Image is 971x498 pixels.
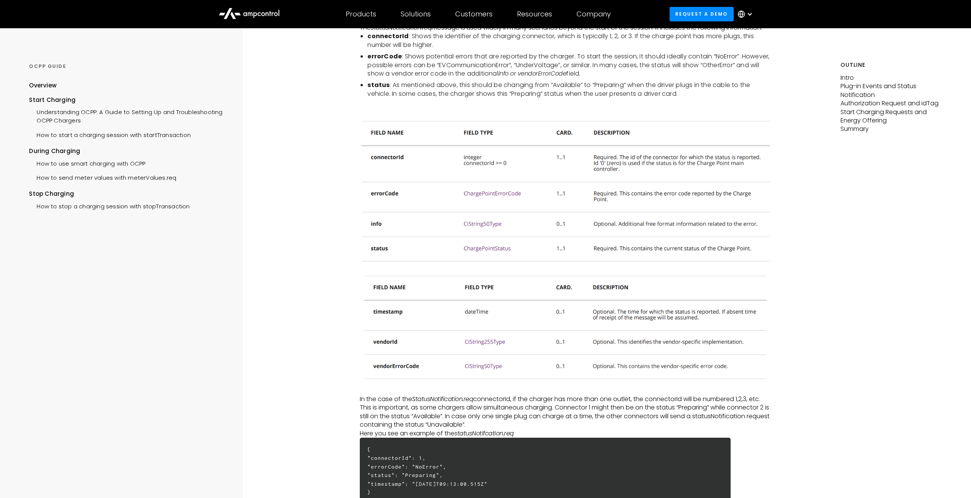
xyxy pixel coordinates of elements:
a: How to stop a charging session with stopTransaction [29,198,190,213]
a: How to start a charging session with startTransaction [29,127,191,141]
a: Overview [29,81,56,95]
div: Customers [455,10,493,18]
div: Products [346,10,376,18]
h5: Outline [841,61,942,69]
em: statusNotifcation.req [454,429,514,438]
div: Overview [29,81,56,90]
div: Solutions [401,10,431,18]
img: statusNotification.req message fields [360,271,772,382]
em: StatusNotification.req [412,395,473,403]
a: How to send meter values with meterValues.req [29,170,176,184]
em: info or vendorErrorCode [498,69,567,78]
li: : Shows potential errors that are reported by the charger. To start the session, it should ideall... [367,52,772,78]
img: statusNotification.req message fields [360,113,772,268]
a: How to use smart charging with OCPP [29,156,145,170]
div: Resources [517,10,552,18]
p: ‍ [360,387,772,395]
a: Request a demo [670,7,734,21]
strong: errorCode [367,52,402,61]
p: Here you see an example of the ‍ [360,429,772,438]
li: : Shows the identifier of the charging connector, which is typically 1, 2, or 3. If the charge po... [367,32,772,49]
p: ‍ [360,104,772,113]
div: During Charging [29,147,223,155]
div: Company [576,10,611,18]
p: Authorization Request and idTag [841,99,942,108]
a: Understanding OCPP: A Guide to Setting Up and Troubleshooting OCPP Chargers [29,104,223,127]
li: : As mentioned above, this should be changing from “Available” to “Preparing” when the driver plu... [367,81,772,98]
div: Stop Charging [29,190,223,198]
div: Start Charging [29,96,223,104]
div: OCPP GUIDE [29,63,223,70]
p: Intro [841,74,942,82]
p: Plug-in Events and Status Notification [841,82,942,99]
p: Start Charging Requests and Energy Offering [841,108,942,125]
p: In the case of the connectorId, if the charger has more than one outlet, the connectorId will be ... [360,395,772,429]
strong: connectorId [367,32,409,40]
strong: status [367,81,390,89]
p: Summary [841,125,942,133]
